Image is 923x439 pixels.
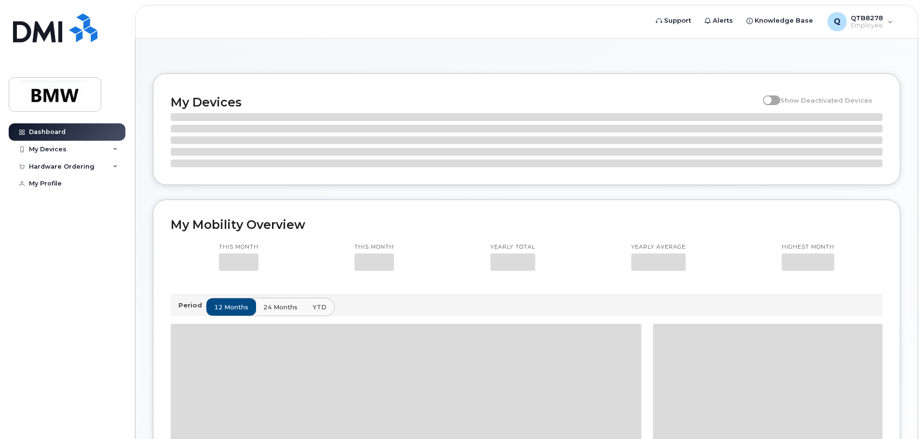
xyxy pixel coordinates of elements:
span: 24 months [263,303,298,312]
p: Period [178,301,206,310]
span: Show Deactivated Devices [780,96,872,104]
span: YTD [312,303,326,312]
p: Yearly average [631,243,686,251]
input: Show Deactivated Devices [763,91,771,99]
h2: My Mobility Overview [171,217,882,232]
p: This month [219,243,258,251]
h2: My Devices [171,95,758,109]
p: Highest month [782,243,834,251]
p: This month [354,243,394,251]
p: Yearly total [490,243,535,251]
